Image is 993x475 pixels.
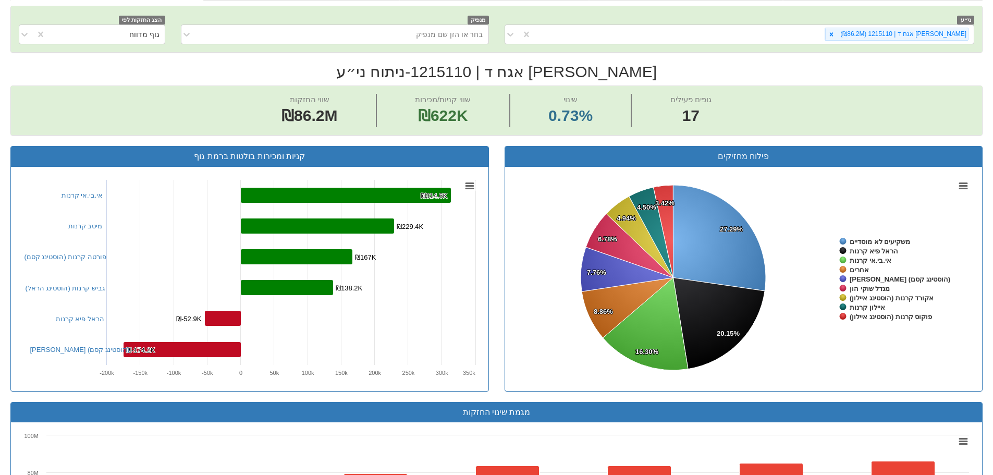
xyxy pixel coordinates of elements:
[850,257,891,264] tspan: אי.בי.אי קרנות
[637,203,656,211] tspan: 4.50%
[416,29,483,40] div: בחר או הזן שם מנפיק
[176,315,202,323] tspan: ₪-52.9K
[402,370,414,376] text: 250k
[369,370,381,376] text: 200k
[513,152,975,161] h3: פילוח מחזיקים
[30,346,130,354] a: [PERSON_NAME] (הוסטינג קסם)
[850,294,934,302] tspan: אקורד קרנות (הוסטינג איילון)
[126,346,155,354] tspan: ₪-174.2K
[548,105,593,127] span: 0.73%
[133,370,148,376] text: -150k
[670,95,712,104] span: גופים פעילים
[10,63,983,80] h2: [PERSON_NAME] אגח ד | 1215110 - ניתוח ני״ע
[129,29,160,40] div: גוף מדווח
[24,433,39,439] text: 100M
[202,370,213,376] text: -50k
[335,370,347,376] text: 150k
[655,199,675,207] tspan: 3.42%
[336,284,363,292] tspan: ₪138.2K
[100,370,114,376] text: -200k
[19,152,481,161] h3: קניות ומכירות בולטות ברמת גוף
[957,16,974,25] span: ני״ע
[355,253,376,261] tspan: ₪167K
[598,235,617,243] tspan: 6.78%
[850,266,869,274] tspan: אחרים
[587,269,606,276] tspan: 7.76%
[435,370,448,376] text: 300k
[850,303,885,311] tspan: איילון קרנות
[617,214,636,222] tspan: 4.94%
[62,191,103,199] a: אי.בי.אי קרנות
[594,308,613,315] tspan: 8.86%
[301,370,314,376] text: 100k
[166,370,181,376] text: -100k
[68,222,103,230] a: מיטב קרנות
[421,192,448,200] tspan: ₪314.6K
[119,16,165,25] span: הצג החזקות לפי
[720,225,743,233] tspan: 27.29%
[850,238,910,246] tspan: משקיעים לא מוסדיים
[670,105,712,127] span: 17
[19,408,974,417] h3: מגמת שינוי החזקות
[281,107,337,124] span: ₪86.2M
[717,330,740,337] tspan: 20.15%
[239,370,242,376] text: 0
[850,247,898,255] tspan: הראל פיא קרנות
[418,107,468,124] span: ₪622K
[415,95,471,104] span: שווי קניות/מכירות
[468,16,489,25] span: מנפיק
[397,223,424,230] tspan: ₪229.4K
[26,284,105,292] a: גביש קרנות (הוסטינג הראל)
[56,315,104,323] a: הראל פיא קרנות
[462,370,475,376] text: 350k
[850,275,950,283] tspan: [PERSON_NAME] (הוסטינג קסם)
[837,28,968,40] div: [PERSON_NAME] אגח ד | 1215110 (₪86.2M)
[850,313,933,321] tspan: פוקוס קרנות (הוסטינג איילון)
[635,348,659,356] tspan: 16.30%
[290,95,329,104] span: שווי החזקות
[563,95,578,104] span: שינוי
[269,370,279,376] text: 50k
[24,253,107,261] a: פורטה קרנות (הוסטינג קסם)
[850,285,890,293] tspan: מגדל שוקי הון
